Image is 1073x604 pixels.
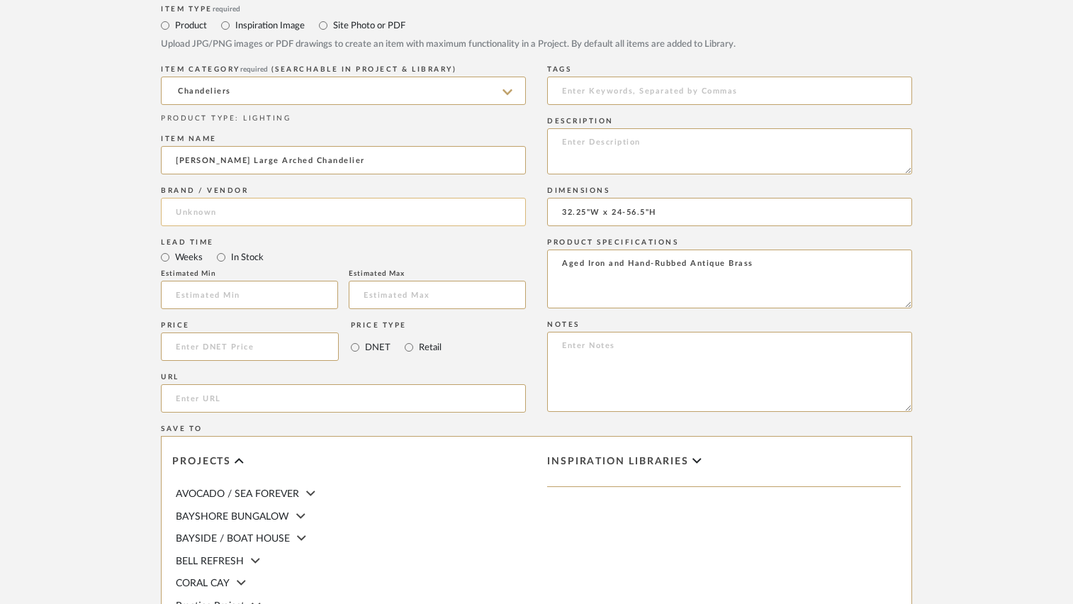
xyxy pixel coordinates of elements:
[547,77,912,105] input: Enter Keywords, Separated by Commas
[161,186,526,195] div: Brand / Vendor
[235,115,291,122] span: : LIGHTING
[547,65,912,74] div: Tags
[161,248,526,266] mat-radio-group: Select item type
[349,269,526,278] div: Estimated Max
[176,578,230,588] span: CORAL CAY
[161,425,912,433] div: Save To
[161,384,526,413] input: Enter URL
[174,250,203,265] label: Weeks
[161,281,338,309] input: Estimated Min
[161,238,526,247] div: Lead Time
[161,113,526,124] div: PRODUCT TYPE
[161,146,526,174] input: Enter Name
[547,117,912,125] div: Description
[161,77,526,105] input: Type a category to search and select
[161,38,912,52] div: Upload JPG/PNG images or PDF drawings to create an item with maximum functionality in a Project. ...
[161,269,338,278] div: Estimated Min
[547,198,912,226] input: Enter Dimensions
[351,321,442,330] div: Price Type
[176,534,290,544] span: BAYSIDE / BOAT HOUSE
[213,6,240,13] span: required
[161,16,912,34] mat-radio-group: Select item type
[547,456,689,468] span: Inspiration libraries
[547,238,912,247] div: Product Specifications
[351,332,442,361] mat-radio-group: Select price type
[271,66,457,73] span: (Searchable in Project & Library)
[176,489,299,499] span: AVOCADO / SEA FOREVER
[161,65,526,74] div: ITEM CATEGORY
[547,320,912,329] div: Notes
[364,340,391,355] label: DNET
[176,512,289,522] span: BAYSHORE BUNGALOW
[176,557,244,566] span: BELL REFRESH
[349,281,526,309] input: Estimated Max
[172,456,231,468] span: Projects
[417,340,442,355] label: Retail
[547,186,912,195] div: Dimensions
[234,18,305,33] label: Inspiration Image
[161,135,526,143] div: Item name
[174,18,207,33] label: Product
[161,5,912,13] div: Item Type
[240,66,268,73] span: required
[161,321,339,330] div: Price
[230,250,264,265] label: In Stock
[332,18,405,33] label: Site Photo or PDF
[161,373,526,381] div: URL
[161,198,526,226] input: Unknown
[161,332,339,361] input: Enter DNET Price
